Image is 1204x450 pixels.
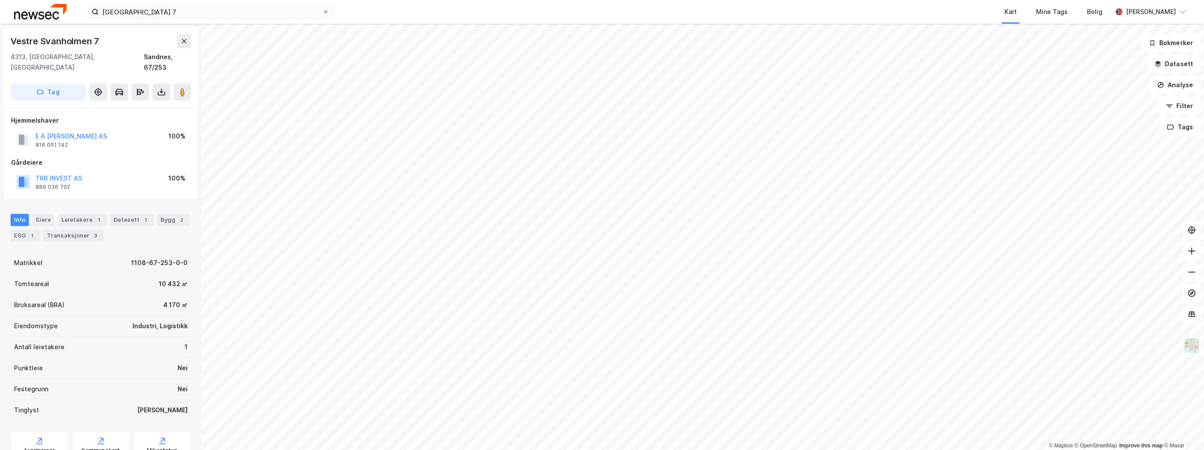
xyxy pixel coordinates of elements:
div: Info [11,214,29,226]
div: Vestre Svanholmen 7 [11,34,101,48]
div: 1 [28,231,36,240]
input: Søk på adresse, matrikkel, gårdeiere, leietakere eller personer [99,5,322,18]
div: 100% [168,131,185,142]
div: 1108-67-253-0-0 [131,258,188,268]
div: Tinglyst [14,405,39,415]
div: 100% [168,173,185,184]
div: Gårdeiere [11,157,191,168]
div: Bolig [1087,7,1102,17]
div: Sandnes, 67/253 [144,52,191,73]
div: Eiere [32,214,54,226]
div: Industri, Logistikk [132,321,188,331]
div: Antall leietakere [14,342,64,352]
div: Datasett [110,214,153,226]
button: Tag [11,83,86,101]
div: 4313, [GEOGRAPHIC_DATA], [GEOGRAPHIC_DATA] [11,52,144,73]
div: Festegrunn [14,384,48,394]
div: Punktleie [14,363,43,373]
div: 4 170 ㎡ [163,300,188,310]
img: Z [1183,337,1200,354]
div: 1 [94,216,103,224]
button: Bokmerker [1141,34,1200,52]
button: Analyse [1150,76,1200,94]
div: Nei [178,363,188,373]
div: ESG [11,230,40,242]
button: Tags [1160,118,1200,136]
a: Improve this map [1119,443,1163,449]
div: Mine Tags [1036,7,1068,17]
div: Leietakere [58,214,107,226]
a: OpenStreetMap [1075,443,1117,449]
div: 889 036 702 [36,184,70,191]
div: Kontrollprogram for chat [1160,408,1204,450]
div: [PERSON_NAME] [137,405,188,415]
div: 3 [91,231,100,240]
button: Filter [1158,97,1200,115]
div: Bruksareal (BRA) [14,300,64,310]
div: 2 [177,216,186,224]
div: 10 432 ㎡ [159,279,188,289]
img: newsec-logo.f6e21ccffca1b3a03d2d.png [14,4,67,19]
div: Nei [178,384,188,394]
div: Matrikkel [14,258,43,268]
div: Hjemmelshaver [11,115,191,126]
div: Kart [1005,7,1017,17]
div: 816 051 142 [36,142,68,149]
button: Datasett [1147,55,1200,73]
div: [PERSON_NAME] [1126,7,1176,17]
a: Mapbox [1049,443,1073,449]
div: Eiendomstype [14,321,58,331]
div: 1 [185,342,188,352]
iframe: Chat Widget [1160,408,1204,450]
div: Transaksjoner [43,230,103,242]
div: Bygg [157,214,189,226]
div: 1 [141,216,150,224]
div: Tomteareal [14,279,49,289]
